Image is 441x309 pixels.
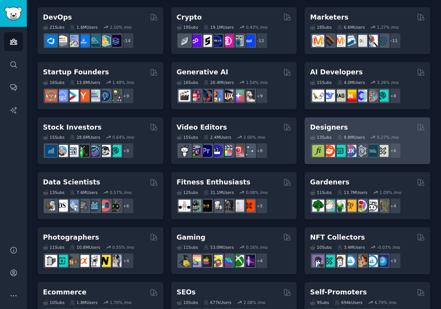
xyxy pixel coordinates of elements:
[323,200,335,212] img: succulents
[203,190,234,195] div: 31.1M Users
[179,35,190,47] img: ethfinance
[177,135,198,140] div: 15 Sub s
[43,80,64,85] div: 16 Sub s
[355,255,367,267] img: CryptoArt
[211,200,223,212] img: weightroom
[377,25,399,30] div: 1.27 % /mo
[385,143,401,159] div: + 6
[43,25,64,30] div: 21 Sub s
[221,145,233,157] img: finalcutpro
[189,35,201,47] img: 0xPolygon
[310,13,348,22] h2: Marketers
[200,145,212,157] img: premiere
[246,245,268,250] div: 0.16 % /mo
[56,145,68,157] img: ValueInvesting
[312,35,324,47] img: content_marketing
[344,145,356,157] img: UXDesign
[110,200,121,212] img: data
[88,200,100,212] img: analytics
[221,255,233,267] img: gamers
[189,255,201,267] img: CozyGamers
[344,35,356,47] img: Emailmarketing
[252,253,268,269] div: + 4
[337,245,365,250] div: 3.4M Users
[310,300,329,305] div: 9 Sub s
[246,25,268,30] div: 0.43 % /mo
[177,300,198,305] div: 10 Sub s
[211,255,223,267] img: GamerPals
[99,255,111,267] img: Nikon
[334,145,346,157] img: UI_Design
[312,145,324,157] img: typography
[377,90,389,102] img: AIDevelopersSociety
[43,288,87,297] h2: Ecommerce
[88,145,100,157] img: StocksAndTrading
[179,255,190,267] img: linux_gaming
[67,255,79,267] img: AnalogCommunity
[377,200,389,212] img: GardenersWorld
[189,90,201,102] img: dalle2
[243,255,255,267] img: TwitchStreaming
[179,145,190,157] img: gopro
[355,35,367,47] img: googleads
[70,300,98,305] div: 1.8M Users
[334,255,346,267] img: NFTmarket
[56,200,68,212] img: datascience
[110,35,121,47] img: PlatformEngineers
[310,123,348,132] h2: Designers
[377,245,400,250] div: -0.03 % /mo
[203,300,231,305] div: 677k Users
[45,90,57,102] img: EntrepreneurRideAlong
[112,135,134,140] div: 0.64 % /mo
[380,190,402,195] div: 1.09 % /mo
[366,255,378,267] img: OpenseaMarket
[56,35,68,47] img: AWS_Certified_Experts
[243,145,255,157] img: postproduction
[43,123,102,132] h2: Stock Investors
[323,90,335,102] img: DeepSeek
[232,35,244,47] img: CryptoNews
[221,200,233,212] img: fitness30plus
[177,288,196,297] h2: SEOs
[45,255,57,267] img: analog
[200,35,212,47] img: ethstaker
[177,123,227,132] h2: Video Editors
[177,80,198,85] div: 16 Sub s
[110,145,121,157] img: technicalanalysis
[310,80,331,85] div: 15 Sub s
[377,145,389,157] img: UX_Design
[232,90,244,102] img: starryai
[99,35,111,47] img: aws_cdk
[43,67,109,77] h2: Startup Founders
[366,35,378,47] img: MarketingResearch
[323,145,335,157] img: logodesign
[211,35,223,47] img: web3
[252,198,268,214] div: + 5
[334,200,346,212] img: SavageGarden
[221,35,233,47] img: defiblockchain
[385,88,401,104] div: + 8
[337,25,365,30] div: 6.6M Users
[203,25,234,30] div: 19.1M Users
[377,80,399,85] div: 3.26 % /mo
[43,190,64,195] div: 13 Sub s
[355,200,367,212] img: flowers
[243,200,255,212] img: personaltraining
[344,90,356,102] img: MistralAI
[45,145,57,157] img: dividends
[310,25,331,30] div: 18 Sub s
[99,90,111,102] img: Entrepreneurship
[310,67,362,77] h2: AI Developers
[312,200,324,212] img: vegetablegardening
[56,90,68,102] img: SaaS
[118,143,134,159] div: + 8
[179,90,190,102] img: aivideo
[99,145,111,157] img: swingtrading
[310,135,331,140] div: 13 Sub s
[5,7,22,20] img: GummySearch logo
[312,90,324,102] img: LangChain
[177,245,198,250] div: 11 Sub s
[67,35,79,47] img: Docker_DevOps
[110,90,121,102] img: growmybusiness
[203,135,231,140] div: 2.4M Users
